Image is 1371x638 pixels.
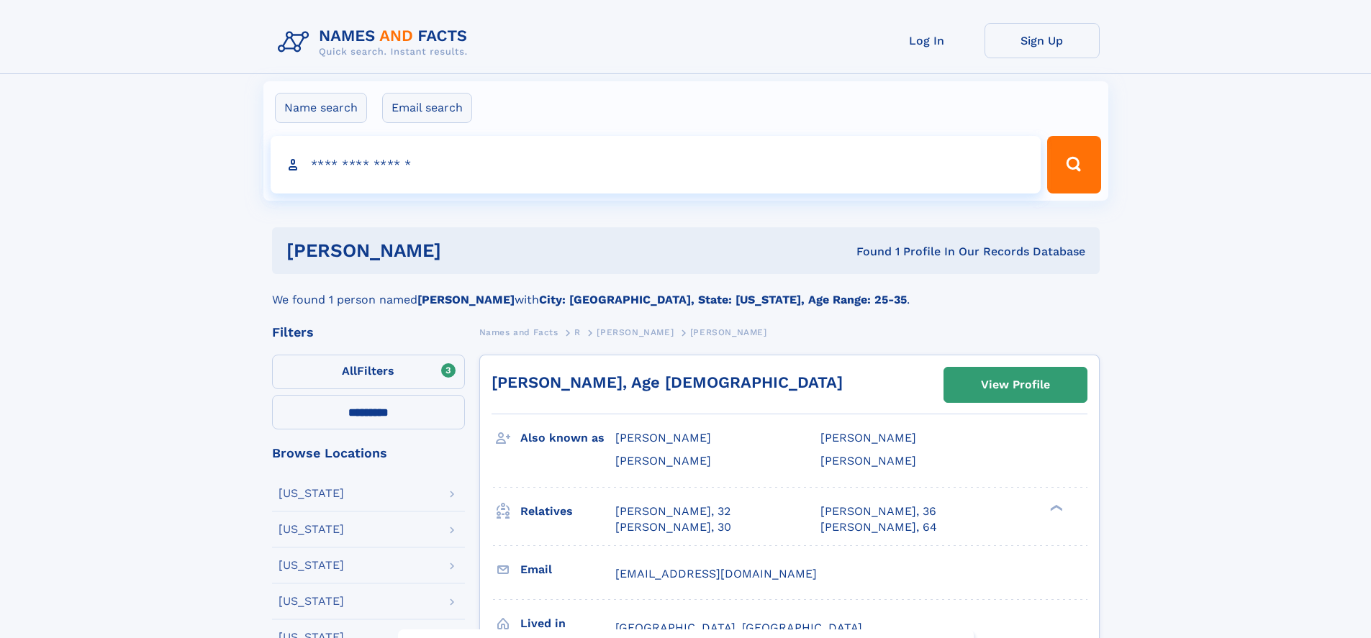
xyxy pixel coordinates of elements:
[820,519,937,535] a: [PERSON_NAME], 64
[272,326,465,339] div: Filters
[279,560,344,571] div: [US_STATE]
[1046,503,1064,512] div: ❯
[279,488,344,499] div: [US_STATE]
[615,567,817,580] span: [EMAIL_ADDRESS][DOMAIN_NAME]
[520,499,615,524] h3: Relatives
[279,524,344,535] div: [US_STATE]
[615,454,711,468] span: [PERSON_NAME]
[520,611,615,636] h3: Lived in
[615,503,730,519] a: [PERSON_NAME], 32
[648,244,1085,260] div: Found 1 Profile In Our Records Database
[382,93,472,123] label: Email search
[272,355,465,389] label: Filters
[342,364,357,378] span: All
[985,23,1100,58] a: Sign Up
[275,93,367,123] label: Name search
[1047,136,1100,193] button: Search Button
[479,323,558,341] a: Names and Facts
[520,426,615,450] h3: Also known as
[272,23,479,62] img: Logo Names and Facts
[820,431,916,445] span: [PERSON_NAME]
[615,519,731,535] a: [PERSON_NAME], 30
[944,368,1087,402] a: View Profile
[492,373,843,391] a: [PERSON_NAME], Age [DEMOGRAPHIC_DATA]
[615,431,711,445] span: [PERSON_NAME]
[597,327,674,337] span: [PERSON_NAME]
[690,327,767,337] span: [PERSON_NAME]
[615,621,862,634] span: [GEOGRAPHIC_DATA], [GEOGRAPHIC_DATA]
[981,368,1050,401] div: View Profile
[539,293,907,306] b: City: [GEOGRAPHIC_DATA], State: [US_STATE], Age Range: 25-35
[417,293,515,306] b: [PERSON_NAME]
[520,557,615,582] h3: Email
[820,503,936,519] a: [PERSON_NAME], 36
[574,327,581,337] span: R
[271,136,1041,193] input: search input
[597,323,674,341] a: [PERSON_NAME]
[820,454,916,468] span: [PERSON_NAME]
[286,242,649,260] h1: [PERSON_NAME]
[272,274,1100,309] div: We found 1 person named with .
[869,23,985,58] a: Log In
[574,323,581,341] a: R
[279,596,344,607] div: [US_STATE]
[272,447,465,460] div: Browse Locations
